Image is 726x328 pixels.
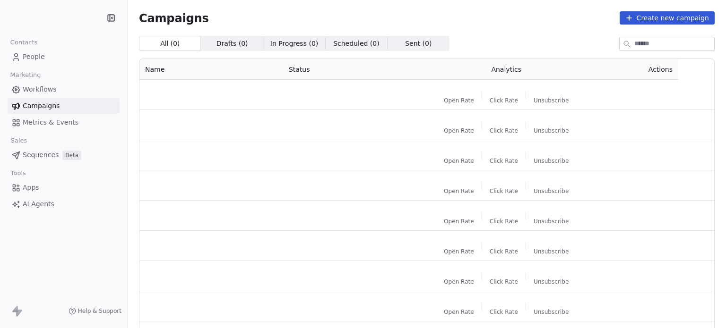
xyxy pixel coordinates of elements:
span: Campaigns [139,11,209,25]
a: AI Agents [8,196,120,212]
a: Metrics & Events [8,115,120,130]
a: SequencesBeta [8,147,120,163]
span: Click Rate [490,187,518,195]
th: Analytics [414,59,599,80]
span: Click Rate [490,278,518,286]
span: Apps [23,183,39,193]
span: Unsubscribe [534,157,569,165]
span: Open Rate [444,157,474,165]
th: Actions [599,59,678,80]
span: Beta [62,151,81,160]
a: Campaigns [8,98,120,114]
span: Click Rate [490,97,518,104]
span: Unsubscribe [534,278,569,286]
span: Sent ( 0 ) [405,39,432,49]
span: Scheduled ( 0 ) [333,39,380,49]
span: Workflows [23,84,57,94]
span: Open Rate [444,248,474,255]
button: Create new campaign [620,11,715,25]
span: Open Rate [444,127,474,135]
span: Metrics & Events [23,118,78,127]
span: In Progress ( 0 ) [270,39,319,49]
span: Click Rate [490,157,518,165]
a: Apps [8,180,120,195]
span: Sales [7,134,31,148]
span: Contacts [6,35,42,50]
a: Workflows [8,82,120,97]
span: People [23,52,45,62]
span: Unsubscribe [534,97,569,104]
span: Unsubscribe [534,187,569,195]
th: Status [283,59,414,80]
a: Help & Support [69,307,121,315]
th: Name [139,59,283,80]
span: Open Rate [444,97,474,104]
span: Tools [7,166,30,180]
span: Unsubscribe [534,218,569,225]
span: Click Rate [490,218,518,225]
span: Unsubscribe [534,248,569,255]
a: People [8,49,120,65]
span: Click Rate [490,127,518,135]
span: Marketing [6,68,45,82]
span: Help & Support [78,307,121,315]
span: Open Rate [444,187,474,195]
span: Campaigns [23,101,60,111]
span: Open Rate [444,308,474,316]
span: AI Agents [23,199,54,209]
span: Open Rate [444,278,474,286]
span: Sequences [23,150,59,160]
span: Unsubscribe [534,308,569,316]
span: Click Rate [490,308,518,316]
span: Open Rate [444,218,474,225]
span: Drafts ( 0 ) [216,39,248,49]
span: Click Rate [490,248,518,255]
span: Unsubscribe [534,127,569,135]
